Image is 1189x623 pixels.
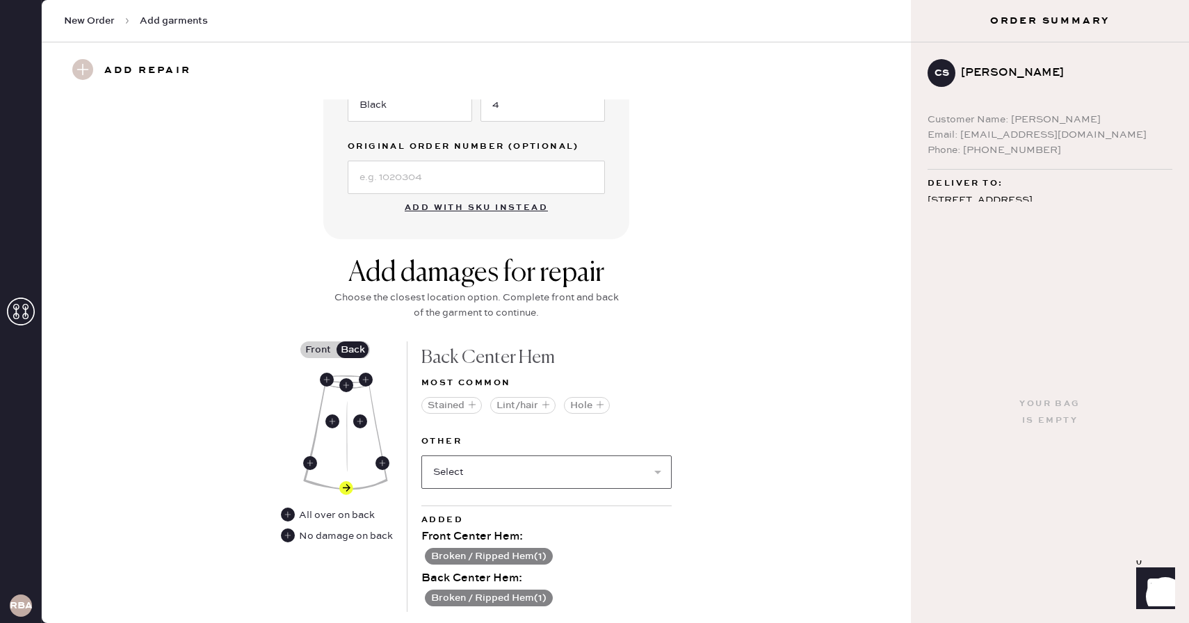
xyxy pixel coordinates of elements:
[928,143,1172,158] div: Phone: [PHONE_NUMBER]
[961,65,1161,81] div: [PERSON_NAME]
[421,397,482,414] button: Stained
[10,601,32,610] h3: RBA
[928,112,1172,127] div: Customer Name: [PERSON_NAME]
[490,397,556,414] button: Lint/hair
[64,14,115,28] span: New Order
[303,456,317,470] div: Back Left Seam
[421,433,672,450] label: Other
[421,528,672,545] div: Front Center Hem :
[299,528,393,544] div: No damage on back
[928,192,1172,227] div: [STREET_ADDRESS] dorchester , MA 02125
[281,508,376,523] div: All over on back
[928,127,1172,143] div: Email: [EMAIL_ADDRESS][DOMAIN_NAME]
[935,68,949,78] h3: cs
[928,175,1003,192] span: Deliver to:
[320,373,334,387] div: Back Left Waistband
[303,375,388,490] img: Garment image
[480,88,605,122] input: e.g. 30R
[330,257,622,290] div: Add damages for repair
[1123,560,1183,620] iframe: Front Chat
[396,194,556,222] button: Add with SKU instead
[425,590,553,606] button: Broken / Ripped Hem(1)
[421,570,672,587] div: Back Center Hem :
[299,508,375,523] div: All over on back
[104,59,191,83] h3: Add repair
[911,14,1189,28] h3: Order Summary
[330,290,622,321] div: Choose the closest location option. Complete front and back of the garment to continue.
[348,161,605,194] input: e.g. 1020304
[564,397,610,414] button: Hole
[281,528,393,544] div: No damage on back
[375,456,389,470] div: Back Right Seam
[421,341,672,375] div: Back Center Hem
[359,373,373,387] div: Back Right Waistband
[1019,396,1080,429] div: Your bag is empty
[325,414,339,428] div: Back Left Body
[425,548,553,565] button: Broken / Ripped Hem(1)
[421,375,672,391] div: Most common
[339,378,353,392] div: Back Center Waistband
[348,88,472,122] input: e.g. Navy
[339,481,353,495] div: Back Center Hem
[353,414,367,428] div: Back Right Body
[335,341,370,358] label: Back
[421,512,672,528] div: Added
[300,341,335,358] label: Front
[140,14,208,28] span: Add garments
[348,138,605,155] label: Original Order Number (Optional)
